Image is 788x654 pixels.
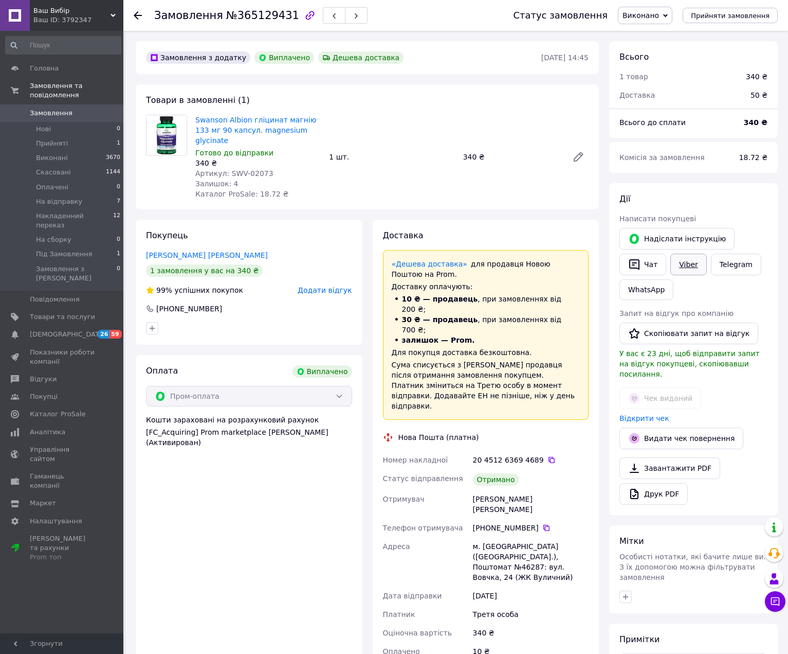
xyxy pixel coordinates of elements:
a: Telegram [711,254,761,275]
span: Замовлення [30,109,72,118]
time: [DATE] 14:45 [541,54,589,62]
span: Відгуки [30,375,57,384]
div: Виплачено [292,365,352,378]
span: Ваш Вибір [33,6,111,15]
a: Друк PDF [619,483,688,505]
span: Каталог ProSale: 18.72 ₴ [195,190,288,198]
span: Під Замовлення [36,250,92,259]
span: 26 [98,330,109,339]
span: Додати відгук [298,286,352,294]
span: Прийняті [36,139,68,148]
span: Повідомлення [30,295,80,304]
div: 340 ₴ [746,72,767,82]
span: Виконано [622,11,659,20]
div: [PERSON_NAME] [PERSON_NAME] [471,490,591,519]
div: Кошти зараховані на розрахунковий рахунок [146,415,352,448]
div: Повернутися назад [134,10,142,21]
div: Для покупця доставка безкоштовна. [392,347,580,358]
span: Доставка [619,91,655,99]
div: [PHONE_NUMBER] [155,304,223,314]
span: Оплата [146,366,178,376]
button: Прийняти замовлення [683,8,778,23]
span: Покупець [146,231,188,240]
span: У вас є 23 дні, щоб відправити запит на відгук покупцеві, скопіювавши посилання. [619,349,760,378]
span: Запит на відгук про компанію [619,309,734,317]
div: Виплачено [254,51,314,64]
div: Нова Пошта (платна) [396,432,482,443]
a: Swanson Albion гліцинат магнію 133 мг 90 капсул. magnesium glycinate [195,116,317,145]
img: Swanson Albion гліцинат магнію 133 мг 90 капсул. magnesium glycinate [146,115,187,155]
button: Чат [619,254,666,275]
div: Дешева доставка [318,51,404,64]
span: 0 [117,264,120,283]
span: Адреса [383,542,410,551]
span: 0 [117,235,120,244]
a: Viber [670,254,706,275]
div: 340 ₴ [195,158,321,168]
span: Товари та послуги [30,312,95,322]
span: Всього [619,52,649,62]
span: Виконані [36,153,68,163]
span: Скасовані [36,168,71,177]
li: , при замовленнях від 700 ₴; [392,314,580,335]
div: для продавця Новою Поштою на Prom. [392,259,580,279]
span: На сборку [36,235,71,244]
span: Номер накладної [383,456,448,464]
div: 20 4512 6369 4689 [473,455,589,465]
button: Скопіювати запит на відгук [619,323,758,344]
span: Оплачені [36,183,68,192]
span: 1144 [106,168,120,177]
span: Головна [30,64,59,73]
div: 340 ₴ [471,624,591,642]
span: Прийняти замовлення [691,12,769,20]
div: Доставку оплачують: [392,281,580,292]
a: Відкрити чек [619,414,669,422]
span: Нові [36,125,51,134]
a: WhatsApp [619,279,673,300]
span: Платник [383,610,415,618]
input: Пошук [5,36,121,55]
span: Налаштування [30,517,82,526]
span: 59 [109,330,121,339]
div: [FC_Acquiring] Prom marketplace [PERSON_NAME] (Активирован) [146,427,352,448]
span: Мітки [619,536,644,546]
span: Аналітика [30,428,65,437]
span: 0 [117,183,120,192]
span: Написати покупцеві [619,215,696,223]
span: 0 [117,125,120,134]
span: Отримувач [383,495,425,503]
span: [DEMOGRAPHIC_DATA] [30,330,106,339]
div: 340 ₴ [459,150,564,164]
a: Завантажити PDF [619,457,720,479]
span: Артикул: SWV-02073 [195,169,273,178]
div: 50 ₴ [744,84,774,107]
div: 1 замовлення у вас на 340 ₴ [146,264,263,277]
div: Третя особа [471,605,591,624]
span: Маркет [30,499,56,508]
span: №365129431 [226,9,299,22]
span: Управління сайтом [30,445,95,464]
button: Надіслати інструкцію [619,228,735,250]
span: Особисті нотатки, які бачите лише ви. З їх допомогою можна фільтрувати замовлення [619,553,766,581]
div: Prom топ [30,553,95,562]
span: 10 ₴ — продавець [402,295,478,303]
span: залишок — Prom. [402,336,475,344]
span: Дата відправки [383,592,442,600]
div: Ваш ID: 3792347 [33,15,123,25]
span: Залишок: 4 [195,180,239,188]
span: Каталог ProSale [30,410,85,419]
span: На відправку [36,197,82,206]
span: Замовлення та повідомлення [30,81,123,100]
span: 18.72 ₴ [739,153,767,162]
b: 340 ₴ [744,118,767,127]
span: 3670 [106,153,120,163]
button: Чат з покупцем [765,591,785,612]
span: Товари в замовленні (1) [146,95,250,105]
span: Покупці [30,392,58,401]
span: Доставка [383,231,424,240]
div: 1 шт. [325,150,459,164]
span: Телефон отримувача [383,524,463,532]
span: [PERSON_NAME] та рахунки [30,534,95,562]
span: Оціночна вартість [383,629,452,637]
span: Замовлення з [PERSON_NAME] [36,264,117,283]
